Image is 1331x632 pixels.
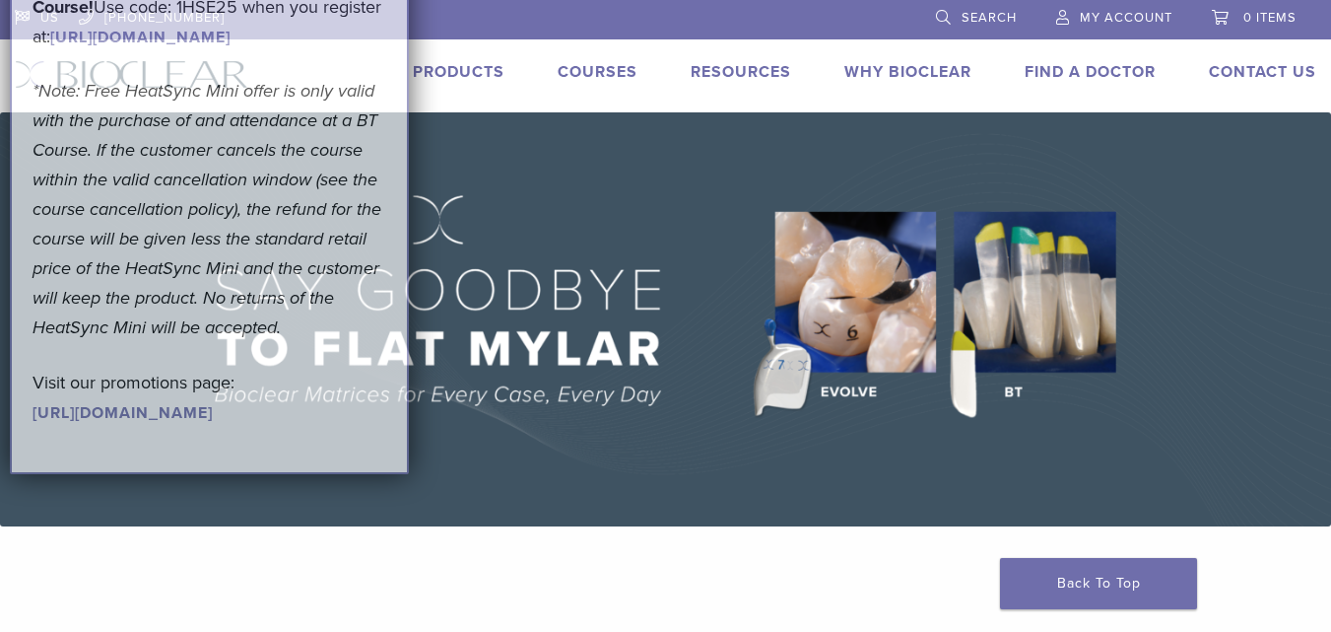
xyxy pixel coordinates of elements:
a: Back To Top [1000,558,1197,609]
span: Search [962,10,1017,26]
span: My Account [1080,10,1172,26]
a: Contact Us [1209,62,1316,82]
a: Find A Doctor [1025,62,1156,82]
a: Resources [691,62,791,82]
p: Visit our promotions page: [33,368,386,427]
a: Courses [558,62,637,82]
span: 0 items [1243,10,1297,26]
a: [URL][DOMAIN_NAME] [50,28,231,47]
a: Products [413,62,504,82]
em: *Note: Free HeatSync Mini offer is only valid with the purchase of and attendance at a BT Course.... [33,80,381,338]
a: Why Bioclear [844,62,971,82]
a: [URL][DOMAIN_NAME] [33,403,213,423]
